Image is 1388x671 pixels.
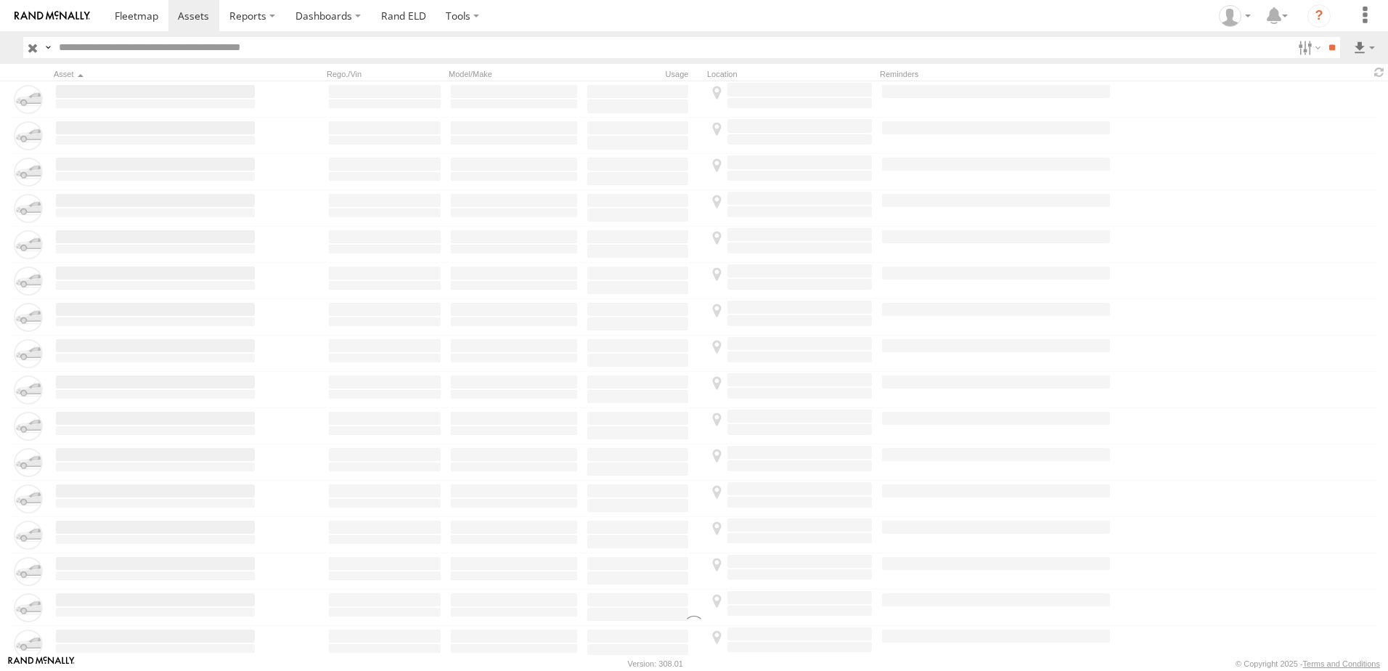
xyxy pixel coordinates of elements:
[707,69,874,79] div: Location
[1236,659,1380,668] div: © Copyright 2025 -
[1352,37,1376,58] label: Export results as...
[628,659,683,668] div: Version: 308.01
[1371,65,1388,79] span: Refresh
[1307,4,1331,28] i: ?
[1214,5,1256,27] div: Tim Zylstra
[8,656,75,671] a: Visit our Website
[54,69,257,79] div: Click to Sort
[585,69,701,79] div: Usage
[1303,659,1380,668] a: Terms and Conditions
[449,69,579,79] div: Model/Make
[42,37,54,58] label: Search Query
[15,11,90,21] img: rand-logo.svg
[327,69,443,79] div: Rego./Vin
[1292,37,1323,58] label: Search Filter Options
[880,69,1112,79] div: Reminders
